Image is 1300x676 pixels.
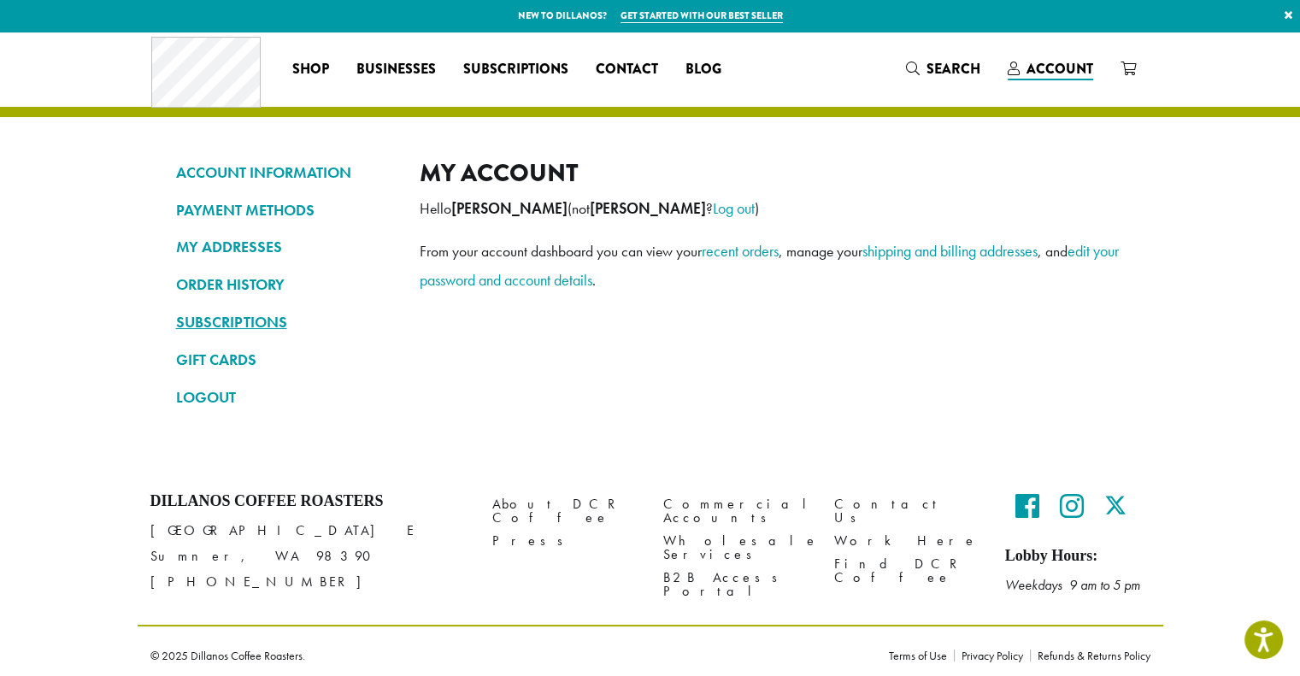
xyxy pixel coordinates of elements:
a: GIFT CARDS [176,345,394,374]
p: From your account dashboard you can view your , manage your , and . [420,237,1125,295]
a: edit your password and account details [420,241,1119,290]
span: Subscriptions [463,59,568,80]
a: Press [492,530,638,553]
a: B2B Access Portal [663,567,809,603]
a: MY ADDRESSES [176,232,394,262]
a: ACCOUNT INFORMATION [176,158,394,187]
span: Shop [292,59,329,80]
a: Get started with our best seller [621,9,783,23]
a: Terms of Use [889,650,954,661]
span: Search [926,59,980,79]
p: Hello (not ? ) [420,194,1125,223]
span: Blog [685,59,721,80]
a: Search [892,55,994,83]
p: © 2025 Dillanos Coffee Roasters. [150,650,863,661]
h2: My account [420,158,1125,188]
a: Commercial Accounts [663,492,809,529]
h4: Dillanos Coffee Roasters [150,492,467,511]
span: Businesses [356,59,436,80]
a: SUBSCRIPTIONS [176,308,394,337]
h5: Lobby Hours: [1005,547,1150,566]
a: Contact Us [834,492,979,529]
a: LOGOUT [176,383,394,412]
a: Find DCR Coffee [834,553,979,590]
strong: [PERSON_NAME] [590,199,706,218]
a: Refunds & Returns Policy [1030,650,1150,661]
span: Contact [596,59,658,80]
a: Work Here [834,530,979,553]
a: recent orders [702,241,779,261]
a: shipping and billing addresses [862,241,1038,261]
a: Shop [279,56,343,83]
a: About DCR Coffee [492,492,638,529]
p: [GEOGRAPHIC_DATA] E Sumner, WA 98390 [PHONE_NUMBER] [150,518,467,595]
a: Log out [713,198,755,218]
nav: Account pages [176,158,394,426]
a: ORDER HISTORY [176,270,394,299]
span: Account [1026,59,1093,79]
a: PAYMENT METHODS [176,196,394,225]
em: Weekdays 9 am to 5 pm [1005,576,1140,594]
a: Privacy Policy [954,650,1030,661]
a: Wholesale Services [663,530,809,567]
strong: [PERSON_NAME] [451,199,568,218]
